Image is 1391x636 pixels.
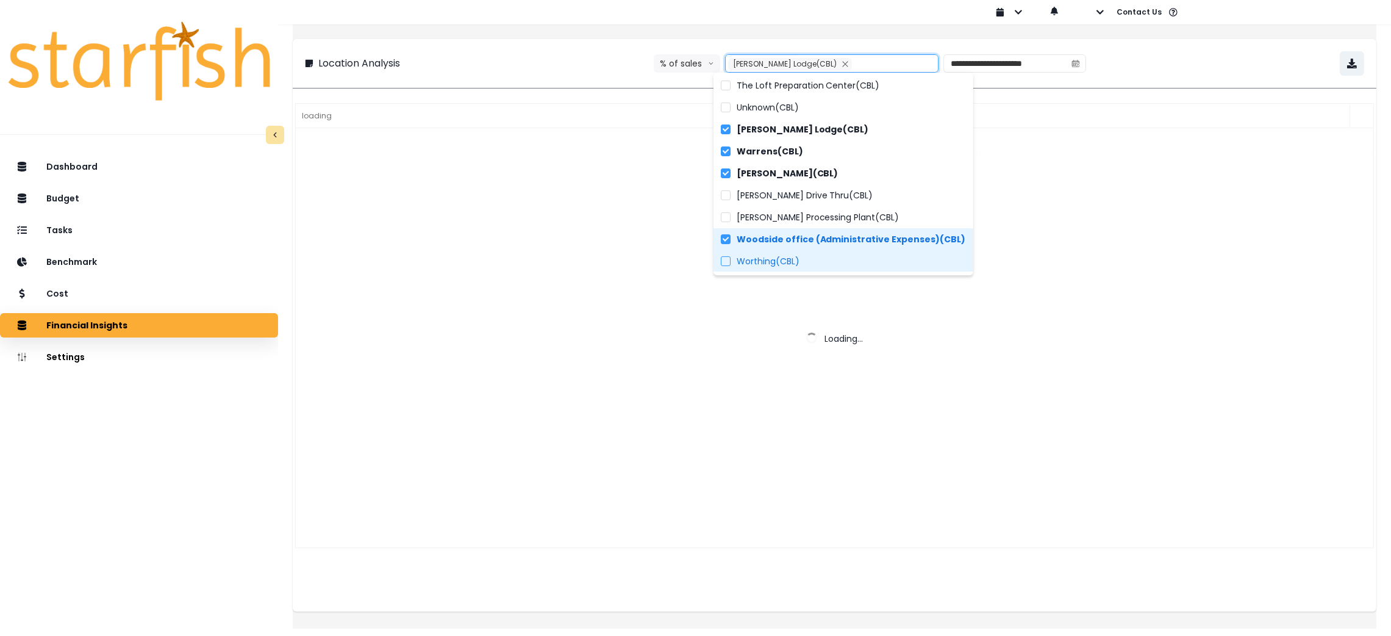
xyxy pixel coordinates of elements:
span: Unknown(CBL) [737,101,799,114]
svg: arrow down line [708,57,714,70]
span: Worthing(CBL) [737,255,799,267]
span: [PERSON_NAME] Drive Thru(CBL) [737,189,873,201]
span: [PERSON_NAME] Processing Plant(CBL) [737,211,899,223]
span: The Loft Preparation Center(CBL) [737,79,880,92]
span: [PERSON_NAME] Lodge(CBL) [737,123,869,136]
p: Tasks [46,225,73,236]
span: [PERSON_NAME] Lodge(CBL) [733,59,837,69]
p: Location Analysis [318,56,400,71]
p: Benchmark [46,257,97,267]
svg: calendar [1071,59,1080,68]
span: Woodside office (Administrative Expenses)(CBL) [737,233,966,245]
div: Walmer Lodge(CBL) [728,58,852,70]
span: Loading... [824,333,863,345]
button: % of salesarrow down line [654,54,720,73]
span: [PERSON_NAME](CBL) [737,167,839,179]
p: Cost [46,289,68,299]
div: loading [296,104,1350,128]
p: Dashboard [46,162,98,172]
span: Warrens(CBL) [737,145,803,157]
button: Remove [839,58,852,70]
p: Budget [46,193,79,204]
svg: close [842,60,849,68]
